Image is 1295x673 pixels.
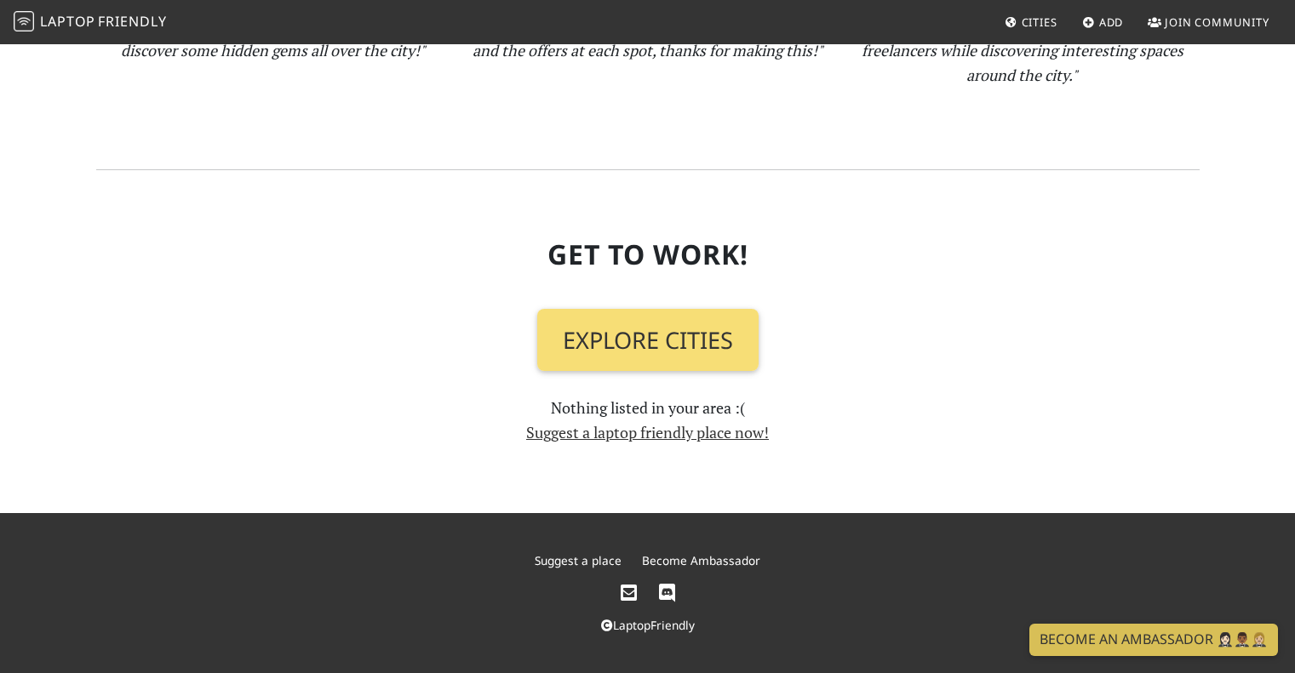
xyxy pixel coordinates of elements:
a: Become Ambassador [642,552,760,568]
a: LaptopFriendly [601,617,695,633]
span: Laptop [40,12,95,31]
a: Suggest a place [535,552,622,568]
a: Add [1075,7,1131,37]
span: Join Community [1165,14,1269,30]
a: Cities [998,7,1064,37]
h2: Get To Work! [96,238,1200,271]
a: Become an Ambassador 🤵🏻‍♀️🤵🏾‍♂️🤵🏼‍♀️ [1029,624,1278,656]
img: LaptopFriendly [14,11,34,31]
a: Explore Cities [537,309,759,372]
a: Suggest a laptop friendly place now! [526,422,769,442]
section: Nothing listed in your area :( [96,170,1200,513]
span: Cities [1022,14,1057,30]
a: Join Community [1141,7,1276,37]
a: LaptopFriendly LaptopFriendly [14,8,167,37]
span: Add [1099,14,1124,30]
span: Friendly [98,12,166,31]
